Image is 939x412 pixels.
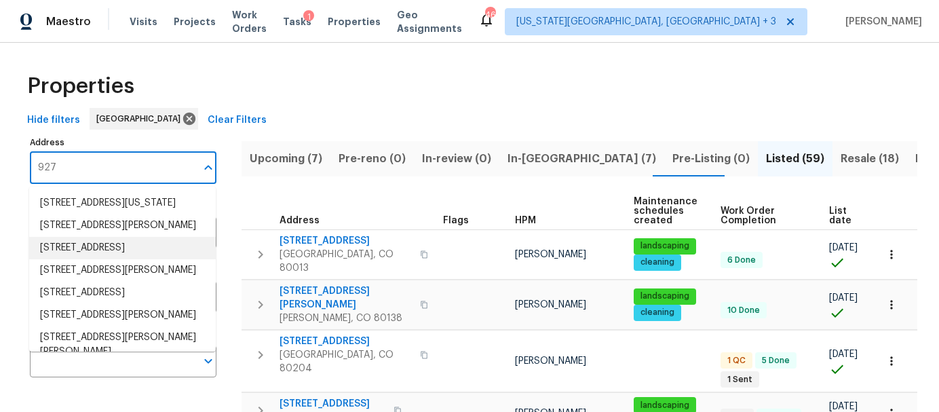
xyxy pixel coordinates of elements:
[672,149,750,168] span: Pre-Listing (0)
[635,240,695,252] span: landscaping
[199,158,218,177] button: Close
[30,152,196,184] input: Search ...
[422,149,491,168] span: In-review (0)
[841,149,899,168] span: Resale (18)
[29,282,216,304] li: [STREET_ADDRESS]
[208,112,267,129] span: Clear Filters
[199,352,218,371] button: Open
[722,374,758,386] span: 1 Sent
[280,248,412,275] span: [GEOGRAPHIC_DATA], CO 80013
[829,293,858,303] span: [DATE]
[280,348,412,375] span: [GEOGRAPHIC_DATA], CO 80204
[766,149,824,168] span: Listed (59)
[515,300,586,310] span: [PERSON_NAME]
[635,400,695,411] span: landscaping
[515,356,586,366] span: [PERSON_NAME]
[303,10,314,24] div: 1
[22,108,85,133] button: Hide filters
[443,216,469,225] span: Flags
[829,206,851,225] span: List date
[328,15,381,29] span: Properties
[29,259,216,282] li: [STREET_ADDRESS][PERSON_NAME]
[46,15,91,29] span: Maestro
[27,79,134,93] span: Properties
[280,397,385,411] span: [STREET_ADDRESS]
[756,355,795,367] span: 5 Done
[485,8,495,22] div: 46
[280,335,412,348] span: [STREET_ADDRESS]
[90,108,198,130] div: [GEOGRAPHIC_DATA]
[507,149,656,168] span: In-[GEOGRAPHIC_DATA] (7)
[280,216,320,225] span: Address
[515,216,536,225] span: HPM
[29,214,216,237] li: [STREET_ADDRESS][PERSON_NAME]
[634,197,697,225] span: Maintenance schedules created
[283,17,311,26] span: Tasks
[96,112,186,126] span: [GEOGRAPHIC_DATA]
[202,108,272,133] button: Clear Filters
[635,257,680,268] span: cleaning
[29,326,216,363] li: [STREET_ADDRESS][PERSON_NAME][PERSON_NAME]
[232,8,267,35] span: Work Orders
[280,312,412,325] span: [PERSON_NAME], CO 80138
[29,192,216,214] li: [STREET_ADDRESS][US_STATE]
[397,8,462,35] span: Geo Assignments
[30,138,216,147] label: Address
[722,305,765,316] span: 10 Done
[829,402,858,411] span: [DATE]
[829,350,858,359] span: [DATE]
[722,255,761,266] span: 6 Done
[29,237,216,259] li: [STREET_ADDRESS]
[840,15,922,29] span: [PERSON_NAME]
[722,355,751,367] span: 1 QC
[721,206,806,225] span: Work Order Completion
[635,307,680,318] span: cleaning
[27,112,80,129] span: Hide filters
[280,234,412,248] span: [STREET_ADDRESS]
[829,243,858,252] span: [DATE]
[130,15,157,29] span: Visits
[515,250,586,259] span: [PERSON_NAME]
[29,304,216,326] li: [STREET_ADDRESS][PERSON_NAME]
[174,15,216,29] span: Projects
[635,291,695,302] span: landscaping
[516,15,776,29] span: [US_STATE][GEOGRAPHIC_DATA], [GEOGRAPHIC_DATA] + 3
[280,284,412,312] span: [STREET_ADDRESS][PERSON_NAME]
[250,149,322,168] span: Upcoming (7)
[339,149,406,168] span: Pre-reno (0)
